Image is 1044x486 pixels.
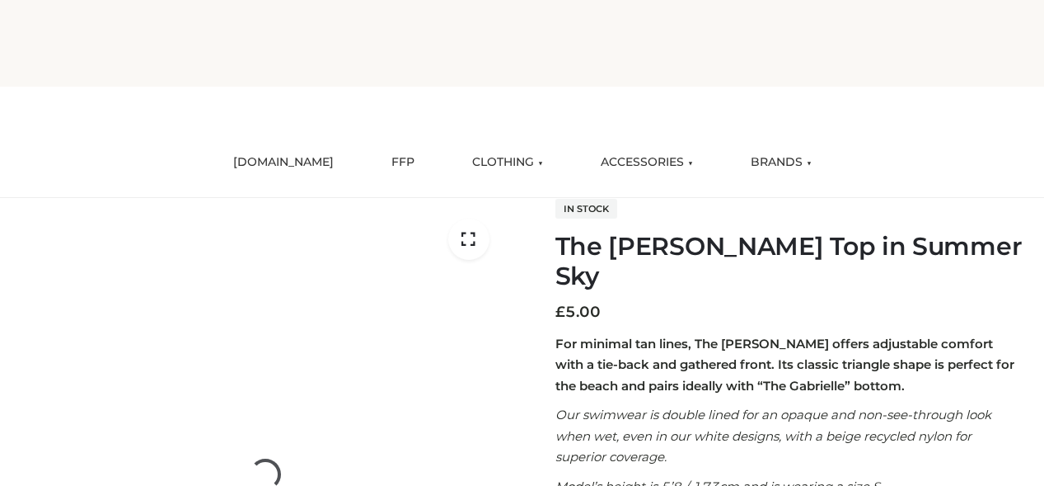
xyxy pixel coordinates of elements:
a: CLOTHING [460,144,555,181]
a: BRANDS [738,144,824,181]
strong: For minimal tan lines, The [PERSON_NAME] offers adjustable comfort with a tie-back and gathered f... [555,336,1014,394]
span: £ [555,303,565,321]
a: FFP [379,144,427,181]
a: [DOMAIN_NAME] [221,144,346,181]
a: ACCESSORIES [588,144,705,181]
em: Our swimwear is double lined for an opaque and non-see-through look when wet, even in our white d... [555,407,991,465]
bdi: 5.00 [555,303,601,321]
span: In stock [555,199,617,219]
h1: The [PERSON_NAME] Top in Summer Sky [555,232,1024,291]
